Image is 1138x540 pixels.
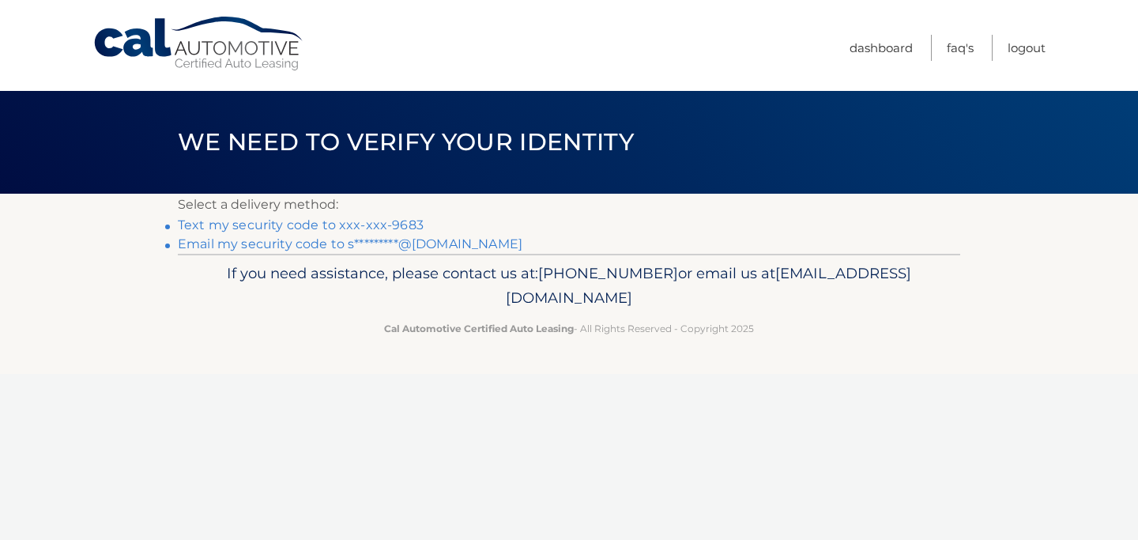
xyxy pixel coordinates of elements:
[850,35,913,61] a: Dashboard
[947,35,974,61] a: FAQ's
[178,217,424,232] a: Text my security code to xxx-xxx-9683
[538,264,678,282] span: [PHONE_NUMBER]
[188,320,950,337] p: - All Rights Reserved - Copyright 2025
[178,236,522,251] a: Email my security code to s*********@[DOMAIN_NAME]
[178,194,960,216] p: Select a delivery method:
[1008,35,1046,61] a: Logout
[92,16,306,72] a: Cal Automotive
[188,261,950,312] p: If you need assistance, please contact us at: or email us at
[384,323,574,334] strong: Cal Automotive Certified Auto Leasing
[178,127,634,157] span: We need to verify your identity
